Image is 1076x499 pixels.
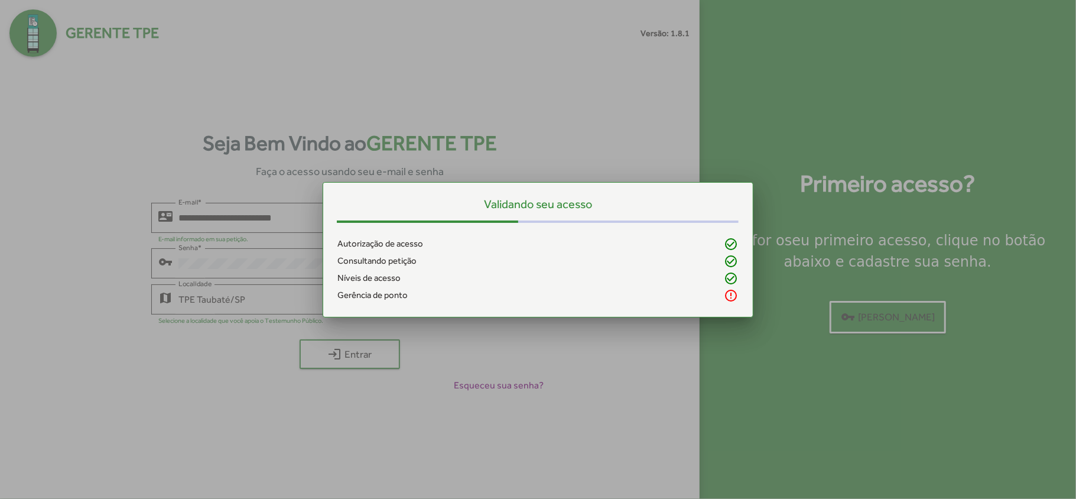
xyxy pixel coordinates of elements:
[337,271,401,285] span: Níveis de acesso
[724,237,739,251] mat-icon: check_circle_outline
[337,254,417,268] span: Consultando petição
[724,289,739,303] mat-icon: error_outline
[337,289,408,302] span: Gerência de ponto
[337,197,738,211] h5: Validando seu acesso
[724,254,739,268] mat-icon: check_circle_outline
[337,237,423,251] span: Autorização de acesso
[724,271,739,286] mat-icon: check_circle_outline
